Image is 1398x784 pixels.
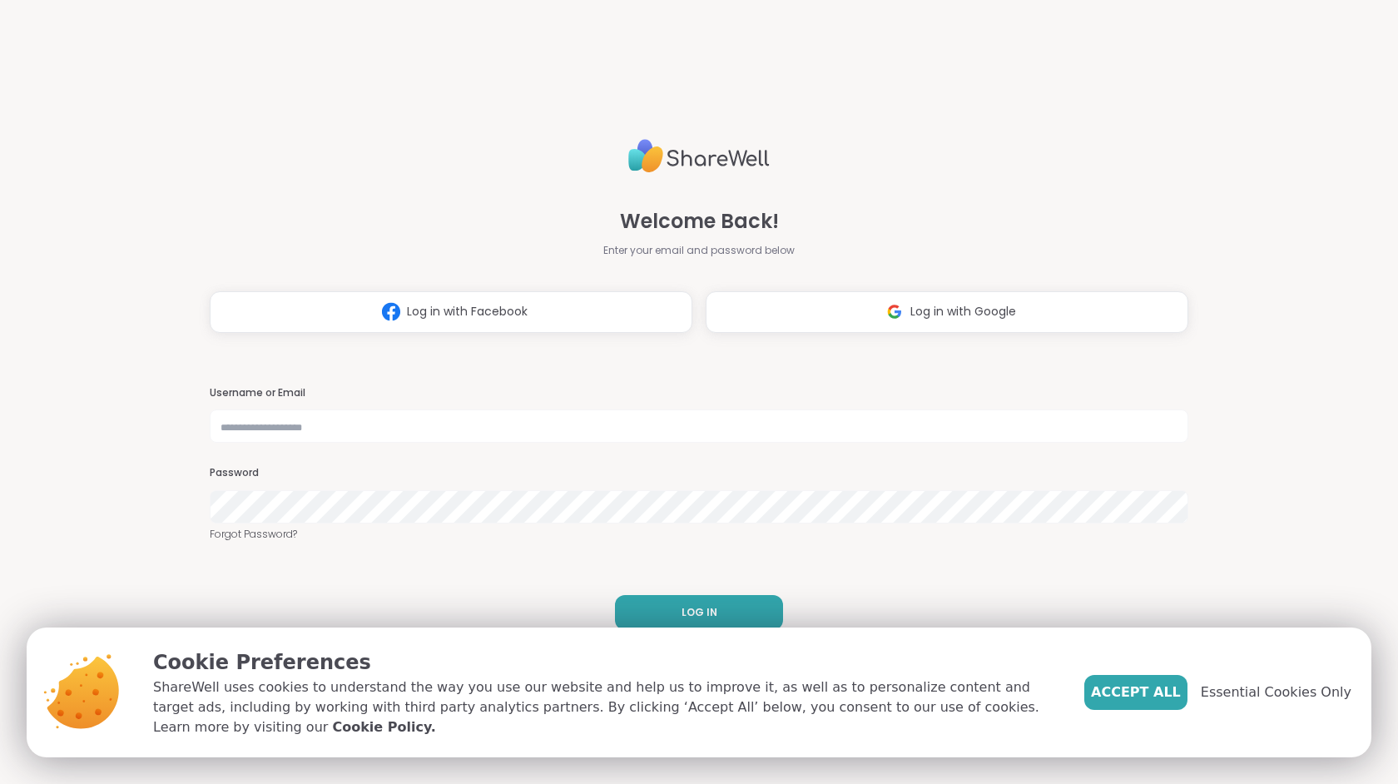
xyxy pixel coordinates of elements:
[1091,682,1181,702] span: Accept All
[210,291,692,333] button: Log in with Facebook
[153,677,1058,737] p: ShareWell uses cookies to understand the way you use our website and help us to improve it, as we...
[620,206,779,236] span: Welcome Back!
[210,466,1188,480] h3: Password
[628,132,770,180] img: ShareWell Logo
[407,303,528,320] span: Log in with Facebook
[706,291,1188,333] button: Log in with Google
[375,296,407,327] img: ShareWell Logomark
[1201,682,1351,702] span: Essential Cookies Only
[153,648,1058,677] p: Cookie Preferences
[210,527,1188,542] a: Forgot Password?
[910,303,1016,320] span: Log in with Google
[332,717,435,737] a: Cookie Policy.
[879,296,910,327] img: ShareWell Logomark
[1084,675,1187,710] button: Accept All
[682,605,717,620] span: LOG IN
[615,595,783,630] button: LOG IN
[210,386,1188,400] h3: Username or Email
[603,243,795,258] span: Enter your email and password below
